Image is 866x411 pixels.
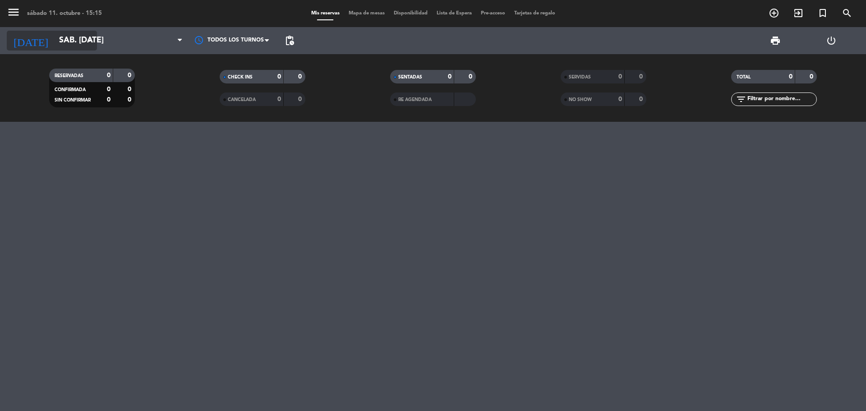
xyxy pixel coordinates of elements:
[128,86,133,92] strong: 0
[737,75,751,79] span: TOTAL
[277,74,281,80] strong: 0
[639,74,645,80] strong: 0
[432,11,476,16] span: Lista de Espera
[107,72,111,79] strong: 0
[55,88,86,92] span: CONFIRMADA
[228,75,253,79] span: CHECK INS
[7,5,20,19] i: menu
[510,11,560,16] span: Tarjetas de regalo
[344,11,389,16] span: Mapa de mesas
[398,75,422,79] span: SENTADAS
[770,35,781,46] span: print
[389,11,432,16] span: Disponibilidad
[84,35,95,46] i: arrow_drop_down
[618,74,622,80] strong: 0
[826,35,837,46] i: power_settings_new
[128,97,133,103] strong: 0
[55,74,83,78] span: RESERVADAS
[736,94,746,105] i: filter_list
[817,8,828,18] i: turned_in_not
[618,96,622,102] strong: 0
[746,94,816,104] input: Filtrar por nombre...
[107,97,111,103] strong: 0
[793,8,804,18] i: exit_to_app
[569,97,592,102] span: NO SHOW
[7,31,55,51] i: [DATE]
[228,97,256,102] span: CANCELADA
[789,74,792,80] strong: 0
[298,96,304,102] strong: 0
[476,11,510,16] span: Pre-acceso
[810,74,815,80] strong: 0
[842,8,852,18] i: search
[128,72,133,79] strong: 0
[307,11,344,16] span: Mis reservas
[639,96,645,102] strong: 0
[769,8,779,18] i: add_circle_outline
[284,35,295,46] span: pending_actions
[469,74,474,80] strong: 0
[27,9,102,18] div: sábado 11. octubre - 15:15
[277,96,281,102] strong: 0
[448,74,451,80] strong: 0
[398,97,432,102] span: RE AGENDADA
[803,27,859,54] div: LOG OUT
[107,86,111,92] strong: 0
[298,74,304,80] strong: 0
[569,75,591,79] span: SERVIDAS
[55,98,91,102] span: SIN CONFIRMAR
